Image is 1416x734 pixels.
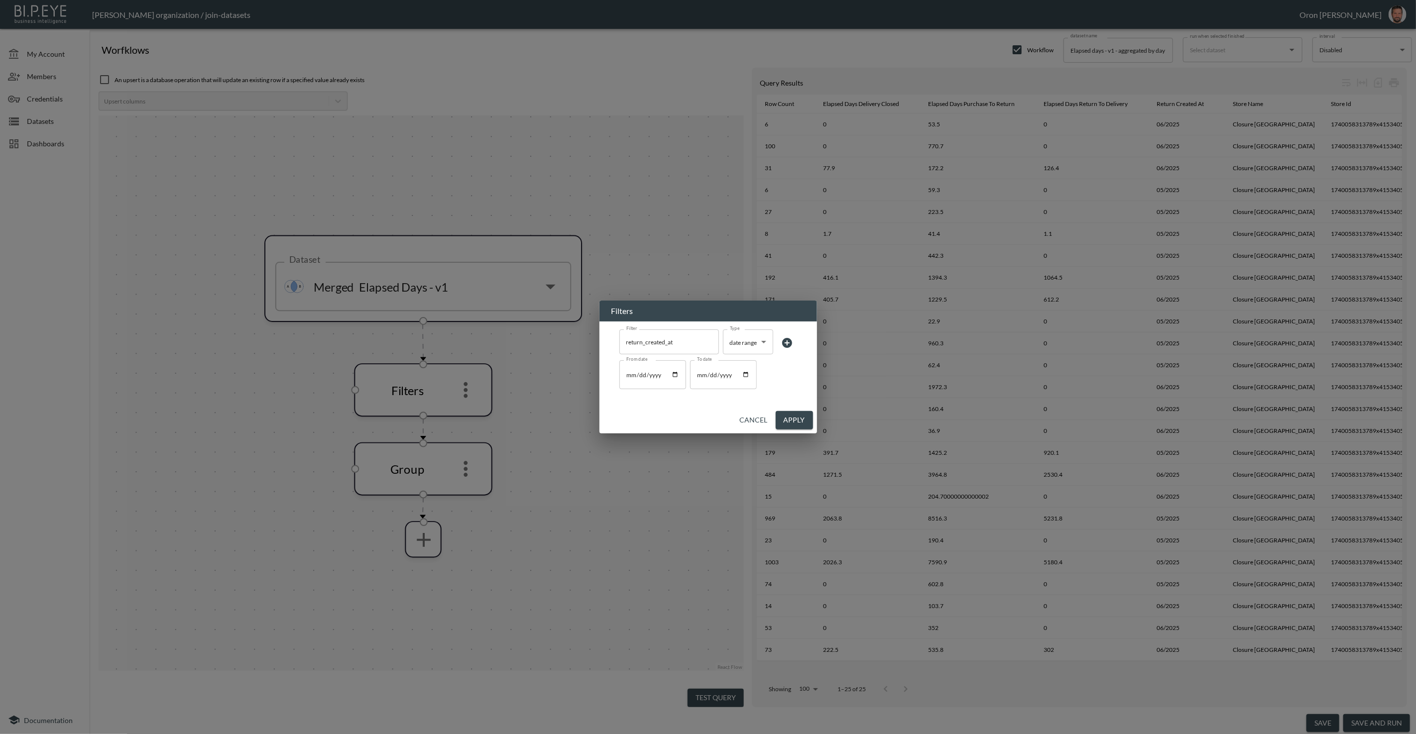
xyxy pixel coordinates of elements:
label: From date [626,356,648,362]
label: Filter [626,325,637,331]
button: Apply [776,411,813,429]
label: Type [730,325,740,331]
button: Cancel [736,411,772,429]
input: Filter [624,334,700,350]
h2: Filters [599,301,817,321]
span: date range [730,339,757,346]
label: To date [697,356,712,362]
